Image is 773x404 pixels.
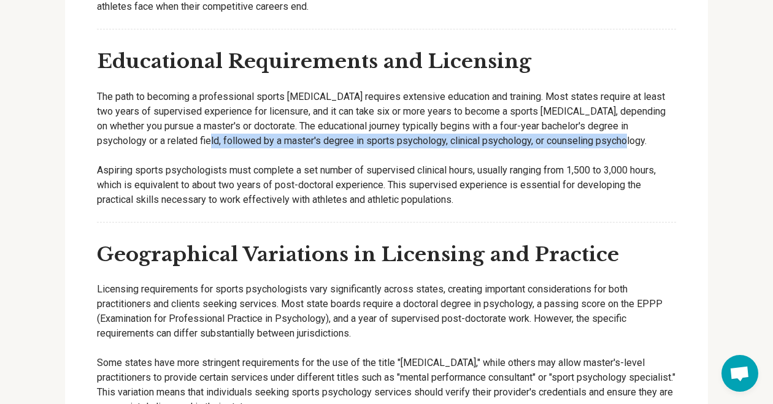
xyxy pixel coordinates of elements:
[97,242,676,268] h3: Geographical Variations in Licensing and Practice
[97,49,676,75] h3: Educational Requirements and Licensing
[721,355,758,392] a: Open chat
[97,90,676,148] p: The path to becoming a professional sports [MEDICAL_DATA] requires extensive education and traini...
[97,282,676,341] p: Licensing requirements for sports psychologists vary significantly across states, creating import...
[97,163,676,207] p: Aspiring sports psychologists must complete a set number of supervised clinical hours, usually ra...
